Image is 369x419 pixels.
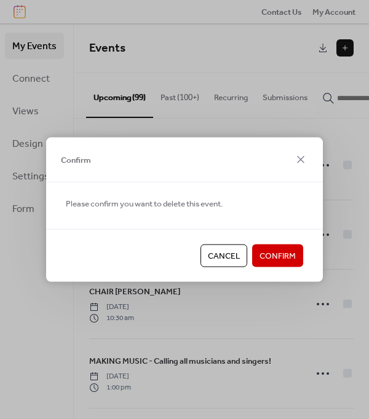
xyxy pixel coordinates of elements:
[208,250,240,262] span: Cancel
[66,198,223,210] span: Please confirm you want to delete this event.
[260,250,296,262] span: Confirm
[200,245,247,267] button: Cancel
[61,154,91,166] span: Confirm
[252,245,303,267] button: Confirm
